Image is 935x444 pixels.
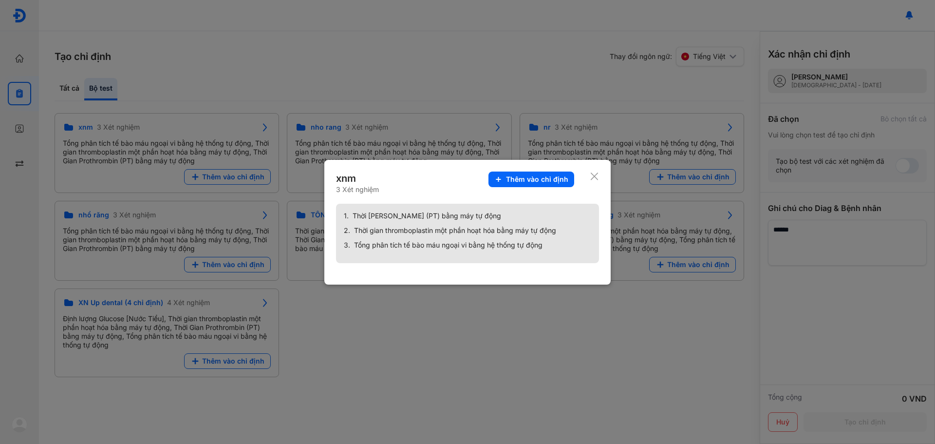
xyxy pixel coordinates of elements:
span: 1. [344,212,349,220]
span: Thời gian thromboplastin một phần hoạt hóa bằng máy tự động [354,226,556,235]
span: Thời [PERSON_NAME] (PT) bằng máy tự động [353,212,501,220]
div: 3 Xét nghiệm [336,185,379,194]
span: 3. [344,241,350,250]
span: Tổng phân tích tế bào máu ngoại vi bằng hệ thống tự động [354,241,542,250]
button: Thêm vào chỉ định [488,172,574,187]
span: 2. [344,226,350,235]
div: xnm [336,172,379,185]
span: Thêm vào chỉ định [506,175,568,184]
